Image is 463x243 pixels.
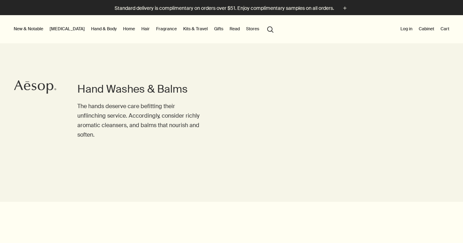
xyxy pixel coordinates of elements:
[48,25,86,33] a: [MEDICAL_DATA]
[140,25,151,33] a: Hair
[14,80,56,94] svg: Aesop
[264,22,277,36] button: Open search
[162,230,206,237] div: Notable formulation
[182,25,209,33] a: Kits & Travel
[115,5,334,12] p: Standard delivery is complimentary on orders over $51. Enjoy complimentary samples on all orders.
[213,25,225,33] a: Gifts
[399,25,414,33] button: Log in
[228,25,241,33] a: Read
[122,25,136,33] a: Home
[77,82,204,96] h1: Hand Washes & Balms
[12,78,58,98] a: Aesop
[77,101,204,140] p: The hands deserve care befitting their unflinching service. Accordingly, consider richly aromatic...
[155,25,178,33] a: Fragrance
[316,230,348,237] div: Daily essential
[439,25,451,33] button: Cart
[7,230,36,237] div: New addition
[245,25,261,33] button: Stores
[399,15,451,43] nav: supplementary
[291,227,304,240] button: Save to cabinet
[12,15,277,43] nav: primary
[12,25,45,33] button: New & Notable
[446,227,459,240] button: Save to cabinet
[417,25,436,33] a: Cabinet
[137,227,149,240] button: Save to cabinet
[115,4,349,12] button: Standard delivery is complimentary on orders over $51. Enjoy complimentary samples on all orders.
[90,25,118,33] a: Hand & Body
